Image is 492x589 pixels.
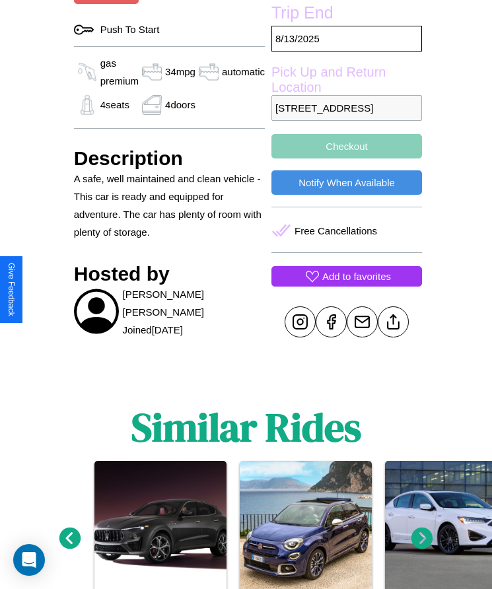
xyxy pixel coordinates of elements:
[271,65,422,95] label: Pick Up and Return Location
[74,147,265,170] h3: Description
[74,62,100,82] img: gas
[131,400,361,454] h1: Similar Rides
[271,266,422,287] button: Add to favorites
[271,26,422,52] p: 8 / 13 / 2025
[271,3,422,26] label: Trip End
[13,544,45,576] div: Open Intercom Messenger
[100,96,129,114] p: 4 seats
[222,63,265,81] p: automatic
[122,321,182,339] p: Joined [DATE]
[271,95,422,121] p: [STREET_ADDRESS]
[122,285,265,321] p: [PERSON_NAME] [PERSON_NAME]
[74,263,265,285] h3: Hosted by
[139,95,165,115] img: gas
[74,95,100,115] img: gas
[100,54,139,90] p: gas premium
[94,20,160,38] p: Push To Start
[271,134,422,158] button: Checkout
[74,170,265,241] p: A safe, well maintained and clean vehicle - This car is ready and equipped for adventure. The car...
[7,263,16,316] div: Give Feedback
[195,62,222,82] img: gas
[139,62,165,82] img: gas
[295,222,377,240] p: Free Cancellations
[322,267,391,285] p: Add to favorites
[271,170,422,195] button: Notify When Available
[165,63,195,81] p: 34 mpg
[165,96,195,114] p: 4 doors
